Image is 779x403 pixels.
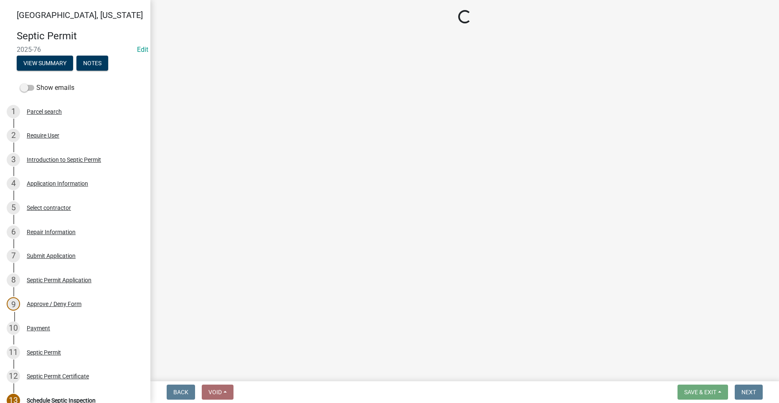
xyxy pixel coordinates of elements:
wm-modal-confirm: Summary [17,60,73,67]
div: Application Information [27,181,88,186]
div: 3 [7,153,20,166]
div: 2 [7,129,20,142]
div: Parcel search [27,109,62,115]
button: Notes [76,56,108,71]
button: View Summary [17,56,73,71]
div: Septic Permit Certificate [27,373,89,379]
div: 1 [7,105,20,118]
div: 11 [7,346,20,359]
div: 7 [7,249,20,263]
div: 4 [7,177,20,190]
button: Back [167,385,195,400]
button: Save & Exit [678,385,728,400]
div: Submit Application [27,253,76,259]
div: Payment [27,325,50,331]
div: Repair Information [27,229,76,235]
button: Next [735,385,763,400]
div: Introduction to Septic Permit [27,157,101,163]
label: Show emails [20,83,74,93]
wm-modal-confirm: Notes [76,60,108,67]
a: Edit [137,46,148,54]
h4: Septic Permit [17,30,144,42]
span: Void [208,389,222,395]
span: [GEOGRAPHIC_DATA], [US_STATE] [17,10,143,20]
div: Approve / Deny Form [27,301,81,307]
div: Select contractor [27,205,71,211]
div: Septic Permit Application [27,277,91,283]
span: Back [173,389,188,395]
div: Require User [27,133,59,138]
button: Void [202,385,233,400]
div: 9 [7,297,20,311]
wm-modal-confirm: Edit Application Number [137,46,148,54]
div: 6 [7,225,20,239]
span: Next [741,389,756,395]
div: 8 [7,273,20,287]
div: 12 [7,370,20,383]
div: 5 [7,201,20,214]
span: Save & Exit [684,389,716,395]
div: 10 [7,321,20,335]
span: 2025-76 [17,46,134,54]
div: Septic Permit [27,349,61,355]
